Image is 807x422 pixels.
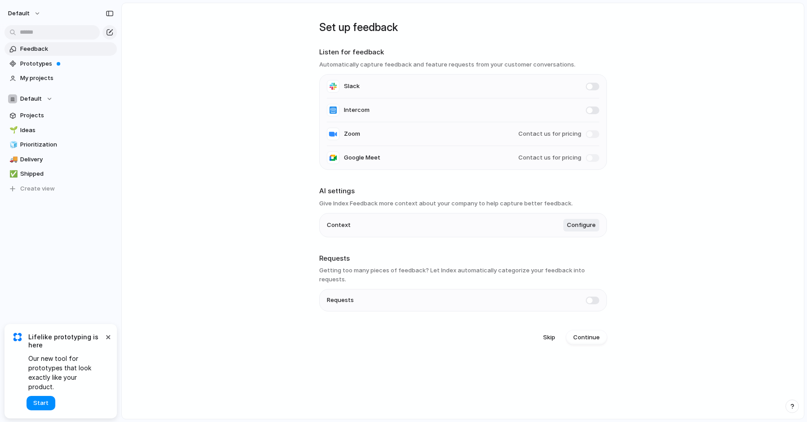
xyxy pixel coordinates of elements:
h3: Getting too many pieces of feedback? Let Index automatically categorize your feedback into requests. [319,266,607,284]
span: Google Meet [344,153,380,162]
span: Slack [344,82,360,91]
span: Prioritization [20,140,114,149]
button: Continue [566,330,607,345]
span: My projects [20,74,114,83]
span: Default [20,94,42,103]
span: Context [327,221,351,230]
span: Delivery [20,155,114,164]
h3: Give Index Feedback more context about your company to help capture better feedback. [319,199,607,208]
a: ✅Shipped [4,167,117,181]
span: Projects [20,111,114,120]
button: Create view [4,182,117,195]
button: 🧊 [8,140,17,149]
button: Default [4,92,117,106]
h3: Automatically capture feedback and feature requests from your customer conversations. [319,60,607,69]
h1: Set up feedback [319,19,607,36]
span: Intercom [344,106,370,115]
span: default [8,9,30,18]
span: Ideas [20,126,114,135]
h2: Requests [319,253,607,264]
a: 🌱Ideas [4,124,117,137]
span: Shipped [20,169,114,178]
a: 🧊Prioritization [4,138,117,151]
button: Dismiss [103,331,113,342]
button: default [4,6,45,21]
button: ✅ [8,169,17,178]
a: 🚚Delivery [4,153,117,166]
span: Skip [543,333,555,342]
h2: Listen for feedback [319,47,607,58]
button: 🌱 [8,126,17,135]
div: 🧊 [9,140,16,150]
button: Configure [563,219,599,231]
span: Create view [20,184,55,193]
span: Zoom [344,129,360,138]
span: Feedback [20,44,114,53]
div: 🚚 [9,154,16,164]
span: Start [33,399,49,408]
span: Lifelike prototyping is here [28,333,103,349]
span: Our new tool for prototypes that look exactly like your product. [28,354,103,391]
span: Prototypes [20,59,114,68]
div: ✅ [9,169,16,179]
span: Contact us for pricing [518,153,581,162]
span: Configure [567,221,596,230]
a: Feedback [4,42,117,56]
a: Prototypes [4,57,117,71]
span: Continue [573,333,600,342]
a: My projects [4,71,117,85]
div: 🌱 [9,125,16,135]
span: Contact us for pricing [518,129,581,138]
button: 🚚 [8,155,17,164]
a: Projects [4,109,117,122]
span: Requests [327,296,354,305]
button: Start [27,396,55,410]
button: Skip [536,330,562,345]
h2: AI settings [319,186,607,196]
